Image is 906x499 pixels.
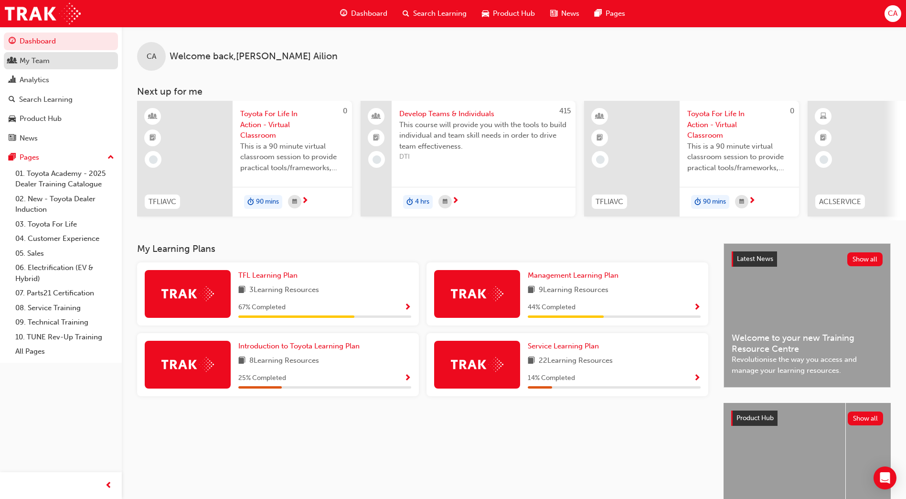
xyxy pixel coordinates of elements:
[399,108,568,119] span: Develop Teams & Individuals
[406,196,413,208] span: duration-icon
[301,197,309,206] span: next-icon
[404,302,411,314] button: Show Progress
[4,149,118,166] button: Pages
[9,134,16,143] span: news-icon
[161,286,214,301] img: Trak
[107,152,114,164] span: up-icon
[332,4,395,23] a: guage-iconDashboard
[403,8,409,20] span: search-icon
[11,286,118,301] a: 07. Parts21 Certification
[4,31,118,149] button: DashboardMy TeamAnalyticsSearch LearningProduct HubNews
[820,132,827,144] span: booktick-icon
[404,304,411,312] span: Show Progress
[343,107,347,115] span: 0
[122,86,906,97] h3: Next up for me
[240,141,344,174] span: This is a 90 minute virtual classroom session to provide practical tools/frameworks, behaviours a...
[847,252,883,266] button: Show all
[238,270,301,281] a: TFL Learning Plan
[561,8,579,19] span: News
[238,355,245,367] span: book-icon
[443,196,448,208] span: calendar-icon
[4,110,118,128] a: Product Hub
[9,76,16,85] span: chart-icon
[149,132,156,144] span: booktick-icon
[528,341,603,352] a: Service Learning Plan
[724,243,891,388] a: Latest NewsShow allWelcome to your new Training Resource CentreRevolutionise the way you access a...
[687,108,791,141] span: Toyota For Life In Action - Virtual Classroom
[4,52,118,70] a: My Team
[528,284,535,296] span: book-icon
[9,153,16,162] span: pages-icon
[11,301,118,315] a: 08. Service Training
[11,231,118,246] a: 04. Customer Experience
[4,130,118,147] a: News
[170,51,338,62] span: Welcome back , [PERSON_NAME] Ailion
[9,115,16,123] span: car-icon
[404,372,411,384] button: Show Progress
[694,196,701,208] span: duration-icon
[493,8,535,19] span: Product Hub
[20,152,39,163] div: Pages
[149,110,156,123] span: learningResourceType_INSTRUCTOR_LED-icon
[790,107,794,115] span: 0
[559,107,571,115] span: 415
[137,101,352,217] a: 0TFLIAVCToyota For Life In Action - Virtual ClassroomThis is a 90 minute virtual classroom sessio...
[249,355,319,367] span: 8 Learning Resources
[539,355,613,367] span: 22 Learning Resources
[820,155,828,164] span: learningRecordVerb_NONE-icon
[340,8,347,20] span: guage-icon
[249,284,319,296] span: 3 Learning Resources
[595,8,602,20] span: pages-icon
[874,466,896,489] div: Open Intercom Messenger
[528,373,575,384] span: 14 % Completed
[606,8,625,19] span: Pages
[395,4,474,23] a: search-iconSearch Learning
[737,255,773,263] span: Latest News
[11,166,118,192] a: 01. Toyota Academy - 2025 Dealer Training Catalogue
[528,271,618,280] span: Management Learning Plan
[528,355,535,367] span: book-icon
[528,342,599,350] span: Service Learning Plan
[693,374,701,383] span: Show Progress
[451,286,503,301] img: Trak
[351,8,387,19] span: Dashboard
[11,246,118,261] a: 05. Sales
[399,119,568,152] span: This course will provide you with the tools to build individual and team skill needs in order to ...
[415,196,429,207] span: 4 hrs
[20,133,38,144] div: News
[739,196,744,208] span: calendar-icon
[820,110,827,123] span: learningResourceType_ELEARNING-icon
[732,333,883,354] span: Welcome to your new Training Resource Centre
[550,8,557,20] span: news-icon
[20,55,50,66] div: My Team
[238,284,245,296] span: book-icon
[11,344,118,359] a: All Pages
[732,354,883,376] span: Revolutionise the way you access and manage your learning resources.
[9,96,15,104] span: search-icon
[888,8,897,19] span: CA
[11,315,118,330] a: 09. Technical Training
[399,152,568,163] span: DTI
[361,101,576,217] a: 415Develop Teams & IndividualsThis course will provide you with the tools to build individual and...
[373,132,380,144] span: booktick-icon
[687,141,791,174] span: This is a 90 minute virtual classroom session to provide practical tools/frameworks, behaviours a...
[528,302,576,313] span: 44 % Completed
[584,101,799,217] a: 0TFLIAVCToyota For Life In Action - Virtual ClassroomThis is a 90 minute virtual classroom sessio...
[9,37,16,46] span: guage-icon
[147,51,156,62] span: CA
[482,8,489,20] span: car-icon
[543,4,587,23] a: news-iconNews
[11,217,118,232] a: 03. Toyota For Life
[238,342,360,350] span: Introduction to Toyota Learning Plan
[413,8,467,19] span: Search Learning
[149,196,176,207] span: TFLIAVC
[528,270,622,281] a: Management Learning Plan
[5,3,81,24] a: Trak
[9,57,16,65] span: people-icon
[373,155,381,164] span: learningRecordVerb_NONE-icon
[238,341,363,352] a: Introduction to Toyota Learning Plan
[292,196,297,208] span: calendar-icon
[149,155,158,164] span: learningRecordVerb_NONE-icon
[693,372,701,384] button: Show Progress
